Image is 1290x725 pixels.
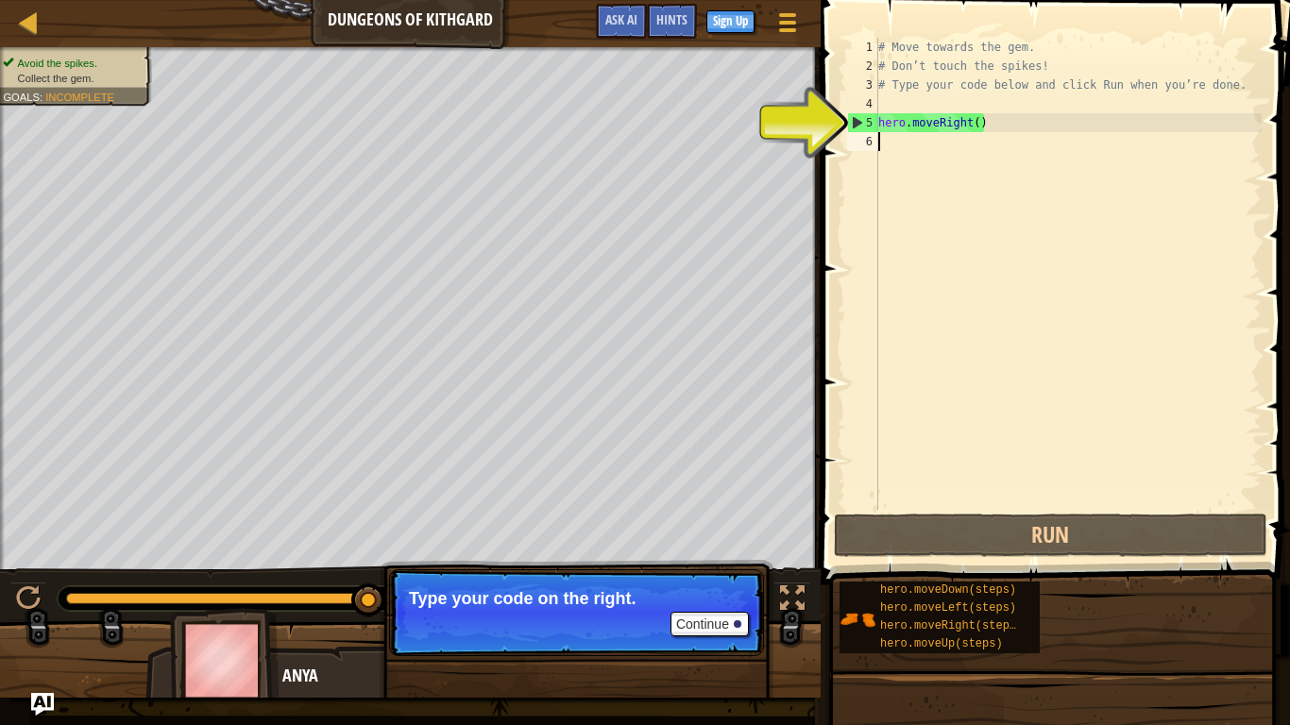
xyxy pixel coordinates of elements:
span: Goals [3,91,40,103]
img: portrait.png [840,601,875,637]
span: hero.moveDown(steps) [880,583,1016,597]
button: Show game menu [764,4,811,48]
span: Collect the gem. [18,72,94,84]
button: Ask AI [596,4,647,39]
img: thang_avatar_frame.png [170,608,280,713]
button: Run [834,514,1267,557]
button: Toggle fullscreen [773,582,811,620]
div: 1 [847,38,878,57]
span: Avoid the spikes. [18,57,97,69]
button: Continue [670,612,749,636]
span: Hints [656,10,687,28]
div: 5 [848,113,878,132]
div: 3 [847,76,878,94]
span: hero.moveRight(steps) [880,619,1023,632]
button: Ctrl + P: Play [9,582,47,620]
div: 6 [847,132,878,151]
div: 4 [847,94,878,113]
p: Type your code on the right. [409,589,744,608]
div: Anya [282,664,655,688]
div: 2 [847,57,878,76]
span: Ask AI [605,10,637,28]
button: Ask AI [31,693,54,716]
span: : [40,91,45,103]
span: Incomplete [45,91,114,103]
span: hero.moveUp(steps) [880,637,1003,650]
li: Collect the gem. [3,71,141,86]
li: Avoid the spikes. [3,56,141,71]
span: hero.moveLeft(steps) [880,601,1016,615]
button: Sign Up [706,10,755,33]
